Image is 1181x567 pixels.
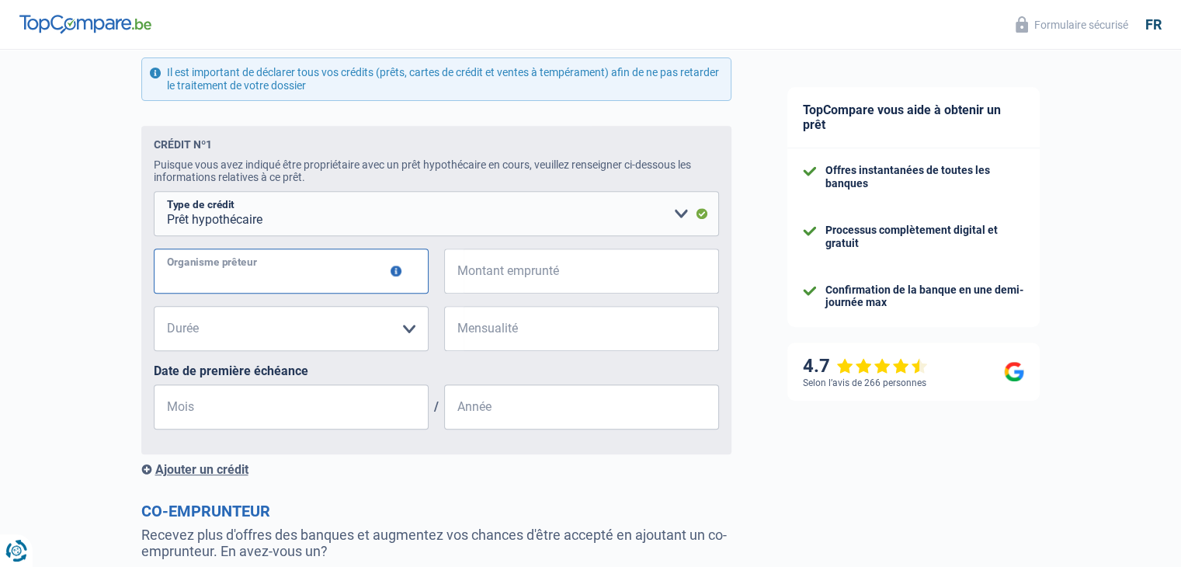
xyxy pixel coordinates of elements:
div: Confirmation de la banque en une demi-journée max [825,283,1024,310]
div: 4.7 [803,355,928,377]
span: € [444,306,464,351]
div: Puisque vous avez indiqué être propriétaire avec un prêt hypothécaire en cours, veuillez renseign... [154,158,719,183]
img: TopCompare Logo [19,15,151,33]
input: MM [154,384,429,430]
span: € [444,249,464,294]
div: Selon l’avis de 266 personnes [803,377,926,388]
label: Date de première échéance [154,364,719,378]
input: AAAA [444,384,719,430]
div: TopCompare vous aide à obtenir un prêt [787,87,1040,148]
div: Crédit nº1 [154,138,212,151]
div: Processus complètement digital et gratuit [825,224,1024,250]
div: Il est important de déclarer tous vos crédits (prêts, cartes de crédit et ventes à tempérament) a... [141,57,731,101]
div: Offres instantanées de toutes les banques [825,164,1024,190]
h2: Co-emprunteur [141,502,731,520]
div: Ajouter un crédit [141,462,731,477]
span: / [429,399,444,414]
p: Recevez plus d'offres des banques et augmentez vos chances d'être accepté en ajoutant un co-empru... [141,527,731,559]
div: fr [1145,16,1162,33]
button: Formulaire sécurisé [1006,12,1138,37]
